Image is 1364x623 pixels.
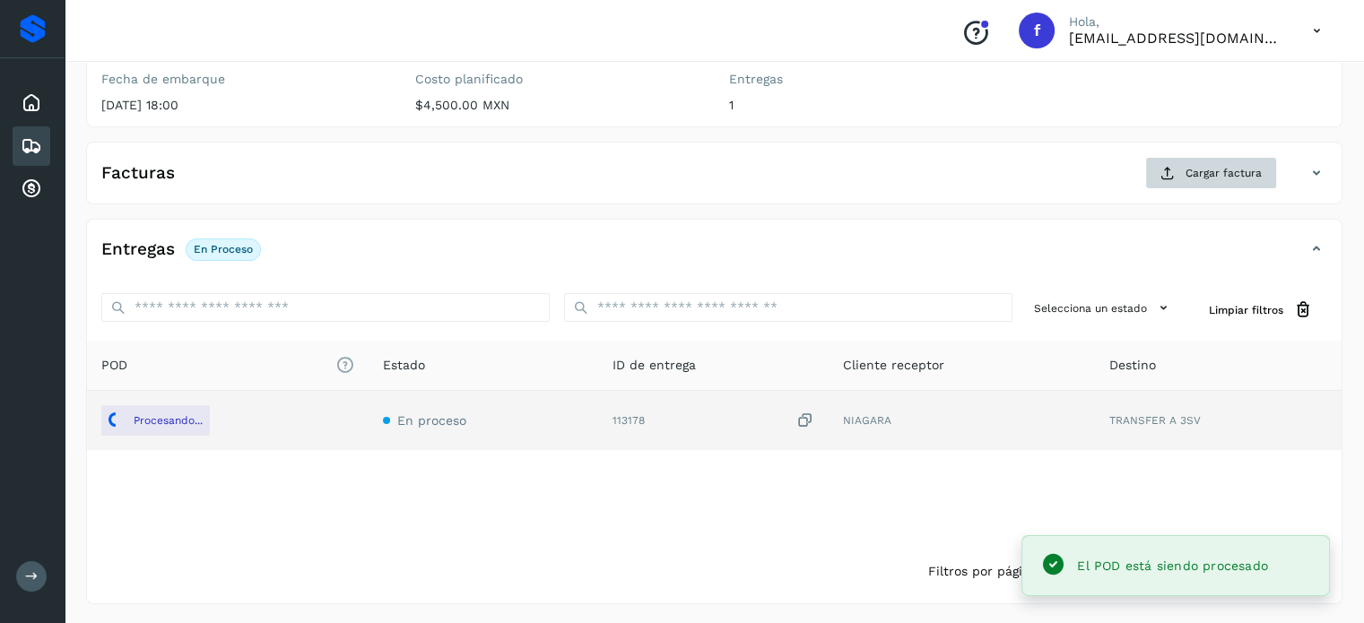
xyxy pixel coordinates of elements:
[1145,157,1277,189] button: Cargar factura
[829,391,1095,450] td: NIAGARA
[1027,293,1180,323] button: Selecciona un estado
[1069,14,1284,30] p: Hola,
[13,83,50,123] div: Inicio
[415,72,700,87] label: Costo planificado
[843,356,944,375] span: Cliente receptor
[1069,30,1284,47] p: facturacion@wht-transport.com
[1195,293,1327,326] button: Limpiar filtros
[101,239,175,260] h4: Entregas
[612,356,696,375] span: ID de entrega
[729,98,1014,113] p: 1
[1209,302,1283,318] span: Limpiar filtros
[101,405,210,436] button: Procesando...
[1095,391,1342,450] td: TRANSFER A 3SV
[101,72,387,87] label: Fecha de embarque
[1109,356,1156,375] span: Destino
[101,163,175,184] h4: Facturas
[87,157,1342,203] div: FacturasCargar factura
[729,72,1014,87] label: Entregas
[415,98,700,113] p: $4,500.00 MXN
[134,414,203,427] p: Procesando...
[397,413,466,428] span: En proceso
[194,243,253,255] p: En proceso
[87,234,1342,279] div: EntregasEn proceso
[13,126,50,166] div: Embarques
[928,562,1046,581] span: Filtros por página :
[101,356,354,375] span: POD
[383,356,425,375] span: Estado
[612,411,813,430] div: 113178
[13,169,50,209] div: Cuentas por cobrar
[101,98,387,113] p: [DATE] 18:00
[1186,165,1262,181] span: Cargar factura
[1077,558,1268,573] span: El POD está siendo procesado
